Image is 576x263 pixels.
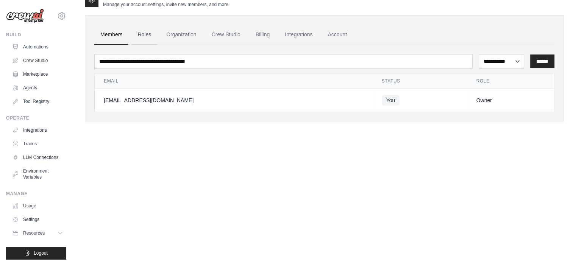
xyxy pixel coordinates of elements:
button: Resources [9,227,66,239]
a: Billing [250,25,276,45]
a: Crew Studio [9,54,66,67]
a: Environment Variables [9,165,66,183]
a: Agents [9,82,66,94]
a: Traces [9,138,66,150]
span: Resources [23,230,45,236]
a: Crew Studio [206,25,247,45]
span: You [382,95,400,106]
a: Automations [9,41,66,53]
p: Manage your account settings, invite new members, and more. [103,2,229,8]
div: Manage [6,191,66,197]
a: Members [94,25,128,45]
button: Logout [6,247,66,260]
th: Role [467,73,554,89]
a: Marketplace [9,68,66,80]
a: Integrations [9,124,66,136]
a: Settings [9,213,66,226]
a: Usage [9,200,66,212]
a: Organization [160,25,202,45]
a: LLM Connections [9,151,66,163]
a: Tool Registry [9,95,66,107]
img: Logo [6,9,44,23]
a: Roles [131,25,157,45]
div: Build [6,32,66,38]
div: Owner [476,96,545,104]
th: Email [95,73,373,89]
span: Logout [34,250,48,256]
th: Status [373,73,467,89]
a: Account [322,25,353,45]
div: Operate [6,115,66,121]
div: [EMAIL_ADDRESS][DOMAIN_NAME] [104,96,364,104]
a: Integrations [279,25,318,45]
